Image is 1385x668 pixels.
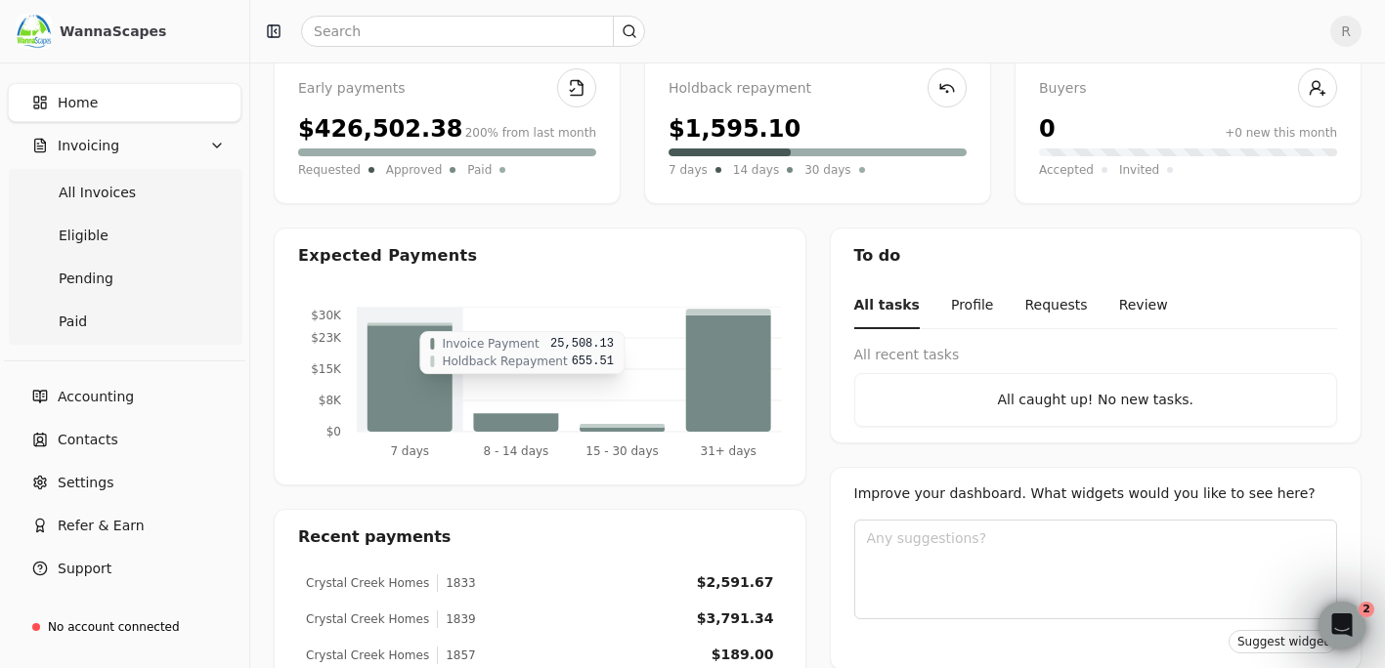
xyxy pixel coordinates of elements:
[467,160,492,180] span: Paid
[298,78,596,100] div: Early payments
[8,377,241,416] a: Accounting
[59,312,87,332] span: Paid
[1024,283,1087,329] button: Requests
[1229,630,1337,653] button: Suggest widget
[437,647,476,664] div: 1857
[59,183,136,203] span: All Invoices
[1225,124,1337,142] div: +0 new this month
[8,549,241,588] button: Support
[712,645,774,665] div: $189.00
[58,387,134,407] span: Accounting
[669,160,708,180] span: 7 days
[17,14,52,49] img: c78f061d-795f-4796-8eaa-878e83f7b9c5.png
[386,160,443,180] span: Approved
[311,331,342,345] tspan: $23K
[804,160,850,180] span: 30 days
[58,136,119,156] span: Invoicing
[669,111,801,146] div: $1,595.10
[951,283,994,329] button: Profile
[854,283,920,329] button: All tasks
[275,510,805,564] div: Recent payments
[1039,160,1094,180] span: Accepted
[8,609,241,645] a: No account connected
[8,126,241,165] button: Invoicing
[465,124,596,142] div: 200% from last month
[311,362,342,376] tspan: $15K
[871,390,1321,410] div: All caught up! No new tasks.
[298,160,361,180] span: Requested
[12,173,238,212] a: All Invoices
[854,483,1338,504] div: Improve your dashboard. What widgets would you like to see here?
[1119,283,1168,329] button: Review
[12,302,238,341] a: Paid
[58,559,111,579] span: Support
[12,216,238,255] a: Eligible
[58,430,118,450] span: Contacts
[437,610,476,628] div: 1839
[60,21,233,41] div: WannaScapes
[697,572,774,593] div: $2,591.67
[306,610,429,628] div: Crystal Creek Homes
[298,244,477,268] div: Expected Payments
[1330,16,1362,47] button: R
[301,16,645,47] input: Search
[854,345,1338,365] div: All recent tasks
[483,444,548,458] tspan: 8 - 14 days
[12,259,238,298] a: Pending
[8,420,241,459] a: Contacts
[1039,111,1056,146] div: 0
[8,83,241,122] a: Home
[298,111,463,146] div: $426,502.38
[311,309,342,322] tspan: $30K
[701,444,757,458] tspan: 31+ days
[697,608,774,629] div: $3,791.34
[58,516,145,536] span: Refer & Earn
[306,574,429,592] div: Crystal Creek Homes
[733,160,779,180] span: 14 days
[58,473,113,493] span: Settings
[1039,78,1337,100] div: Buyers
[59,269,113,289] span: Pending
[585,444,658,458] tspan: 15 - 30 days
[306,647,429,664] div: Crystal Creek Homes
[831,229,1362,283] div: To do
[669,78,967,100] div: Holdback repayment
[1119,160,1159,180] span: Invited
[319,394,342,407] tspan: $8K
[437,574,476,592] div: 1833
[8,506,241,545] button: Refer & Earn
[59,226,108,246] span: Eligible
[48,618,180,636] div: No account connected
[1319,602,1365,648] iframe: Intercom live chat
[390,444,429,458] tspan: 7 days
[326,425,341,438] tspan: $0
[58,93,98,113] span: Home
[8,463,241,502] a: Settings
[1359,602,1374,617] span: 2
